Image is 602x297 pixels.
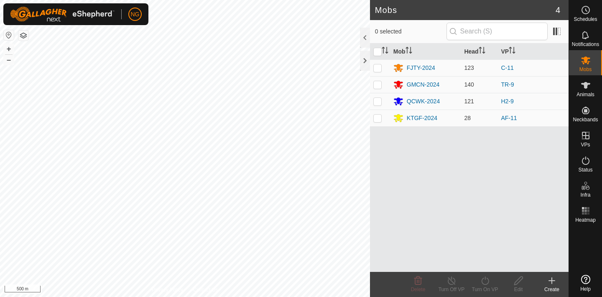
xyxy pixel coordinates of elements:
[501,98,513,105] a: H2-9
[575,218,596,223] span: Heatmap
[502,286,535,293] div: Edit
[580,287,591,292] span: Help
[435,286,468,293] div: Turn Off VP
[407,80,440,89] div: GMCN-2024
[461,44,497,60] th: Head
[581,142,590,147] span: VPs
[4,55,14,65] button: –
[406,48,412,55] p-sorticon: Activate to sort
[464,81,474,88] span: 140
[569,271,602,295] a: Help
[390,44,461,60] th: Mob
[446,23,548,40] input: Search (S)
[464,64,474,71] span: 123
[580,192,590,197] span: Infra
[131,10,140,19] span: NG
[501,115,517,121] a: AF-11
[464,98,474,105] span: 121
[574,17,597,22] span: Schedules
[501,64,513,71] a: C-11
[576,92,594,97] span: Animals
[464,115,471,121] span: 28
[382,48,388,55] p-sorticon: Activate to sort
[375,5,556,15] h2: Mobs
[407,114,437,123] div: KTGF-2024
[501,81,514,88] a: TR-9
[497,44,569,60] th: VP
[579,67,592,72] span: Mobs
[152,286,183,294] a: Privacy Policy
[375,27,446,36] span: 0 selected
[556,4,560,16] span: 4
[193,286,218,294] a: Contact Us
[407,64,435,72] div: FJTY-2024
[572,42,599,47] span: Notifications
[535,286,569,293] div: Create
[18,31,28,41] button: Map Layers
[468,286,502,293] div: Turn On VP
[407,97,440,106] div: QCWK-2024
[411,287,426,292] span: Delete
[4,44,14,54] button: +
[4,30,14,40] button: Reset Map
[573,117,598,122] span: Neckbands
[509,48,515,55] p-sorticon: Activate to sort
[578,167,592,172] span: Status
[479,48,485,55] p-sorticon: Activate to sort
[10,7,115,22] img: Gallagher Logo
